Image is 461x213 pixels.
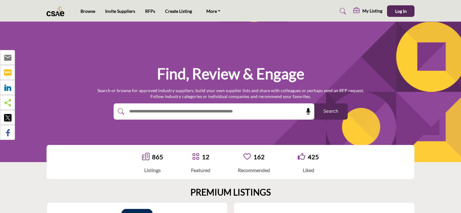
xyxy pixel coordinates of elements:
[298,166,319,174] div: Liked
[191,166,210,174] div: Featured
[353,7,382,15] div: My Listing
[395,8,407,14] span: Log In
[238,166,270,174] div: Recommended
[362,8,382,14] h5: My Listing
[298,153,305,160] i: Go to Liked
[97,87,364,100] p: Search or browse for approved industry suppliers; build your own supplier lists and share with co...
[47,6,67,16] img: Site Logo
[387,5,414,17] button: Log In
[145,8,155,14] a: RFPs
[105,8,135,14] a: Invite Suppliers
[308,153,319,161] a: 425
[157,64,304,83] h1: Find, Review & Engage
[334,6,350,16] a: Search
[202,7,225,16] a: More
[152,153,163,161] a: 865
[323,108,338,115] span: Search
[202,153,209,161] a: 12
[192,153,199,161] a: Go to Featured
[81,8,95,14] a: Browse
[314,103,348,120] button: Search
[165,8,192,14] a: Create Listing
[243,153,251,161] a: Go to Recommended
[142,166,163,174] div: Listings
[190,187,271,198] h2: PREMIUM LISTINGS
[253,153,265,161] a: 162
